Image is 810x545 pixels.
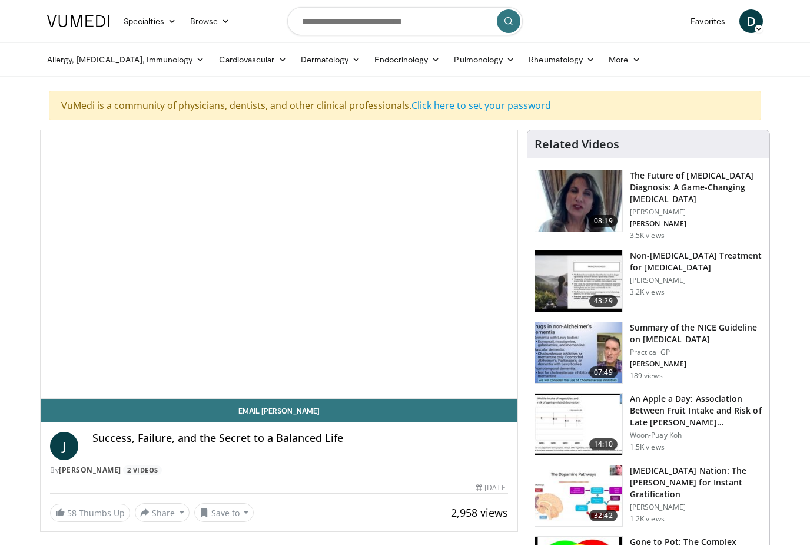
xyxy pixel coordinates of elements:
[367,48,447,71] a: Endocrinology
[630,371,663,381] p: 189 views
[117,9,183,33] a: Specialties
[451,506,508,520] span: 2,958 views
[589,438,618,450] span: 14:10
[50,432,78,460] a: J
[630,514,665,524] p: 1.2K views
[40,48,212,71] a: Allergy, [MEDICAL_DATA], Immunology
[630,170,762,205] h3: The Future of [MEDICAL_DATA] Diagnosis: A Game-Changing [MEDICAL_DATA]
[194,503,254,522] button: Save to
[630,219,762,229] p: [PERSON_NAME]
[630,348,762,357] p: Practical GP
[123,465,162,475] a: 2 Videos
[535,250,622,312] img: eb9441ca-a77b-433d-ba99-36af7bbe84ad.150x105_q85_crop-smart_upscale.jpg
[47,15,109,27] img: VuMedi Logo
[50,465,508,475] div: By
[535,170,762,240] a: 08:19 The Future of [MEDICAL_DATA] Diagnosis: A Game-Changing [MEDICAL_DATA] [PERSON_NAME] [PERSO...
[294,48,368,71] a: Dermatology
[535,250,762,312] a: 43:29 Non-[MEDICAL_DATA] Treatment for [MEDICAL_DATA] [PERSON_NAME] 3.2K views
[683,9,732,33] a: Favorites
[41,130,517,399] video-js: Video Player
[589,295,618,307] span: 43:29
[50,504,130,522] a: 58 Thumbs Up
[535,170,622,232] img: 5773f076-af47-4b25-9313-17a31d41bb95.150x105_q85_crop-smart_upscale.jpg
[49,91,761,120] div: VuMedi is a community of physicians, dentists, and other clinical professionals.
[630,288,665,297] p: 3.2K views
[411,99,551,112] a: Click here to set your password
[630,322,762,345] h3: Summary of the NICE Guideline on [MEDICAL_DATA]
[589,510,618,521] span: 32:42
[447,48,522,71] a: Pulmonology
[41,399,517,422] a: Email [PERSON_NAME]
[92,432,508,445] h4: Success, Failure, and the Secret to a Balanced Life
[630,465,762,500] h3: [MEDICAL_DATA] Nation: The [PERSON_NAME] for Instant Gratification
[535,322,762,384] a: 07:49 Summary of the NICE Guideline on [MEDICAL_DATA] Practical GP [PERSON_NAME] 189 views
[739,9,763,33] a: D
[630,503,762,512] p: [PERSON_NAME]
[630,231,665,240] p: 3.5K views
[630,276,762,285] p: [PERSON_NAME]
[630,359,762,369] p: [PERSON_NAME]
[630,431,762,440] p: Woon-Puay Koh
[535,322,622,384] img: 8e949c61-8397-4eef-823a-95680e5d1ed1.150x105_q85_crop-smart_upscale.jpg
[589,366,618,378] span: 07:49
[183,9,237,33] a: Browse
[535,393,762,455] a: 14:10 An Apple a Day: Association Between Fruit Intake and Risk of Late [PERSON_NAME]… Woon-Puay ...
[287,7,523,35] input: Search topics, interventions
[630,393,762,428] h3: An Apple a Day: Association Between Fruit Intake and Risk of Late [PERSON_NAME]…
[135,503,190,522] button: Share
[535,137,619,151] h4: Related Videos
[522,48,602,71] a: Rheumatology
[589,215,618,227] span: 08:19
[535,465,622,527] img: 8c144ef5-ad01-46b8-bbf2-304ffe1f6934.150x105_q85_crop-smart_upscale.jpg
[212,48,294,71] a: Cardiovascular
[67,507,77,518] span: 58
[602,48,647,71] a: More
[630,207,762,217] p: [PERSON_NAME]
[476,483,507,493] div: [DATE]
[535,394,622,455] img: 0fb96a29-ee07-42a6-afe7-0422f9702c53.150x105_q85_crop-smart_upscale.jpg
[59,465,121,475] a: [PERSON_NAME]
[630,250,762,273] h3: Non-[MEDICAL_DATA] Treatment for [MEDICAL_DATA]
[630,442,665,452] p: 1.5K views
[535,465,762,527] a: 32:42 [MEDICAL_DATA] Nation: The [PERSON_NAME] for Instant Gratification [PERSON_NAME] 1.2K views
